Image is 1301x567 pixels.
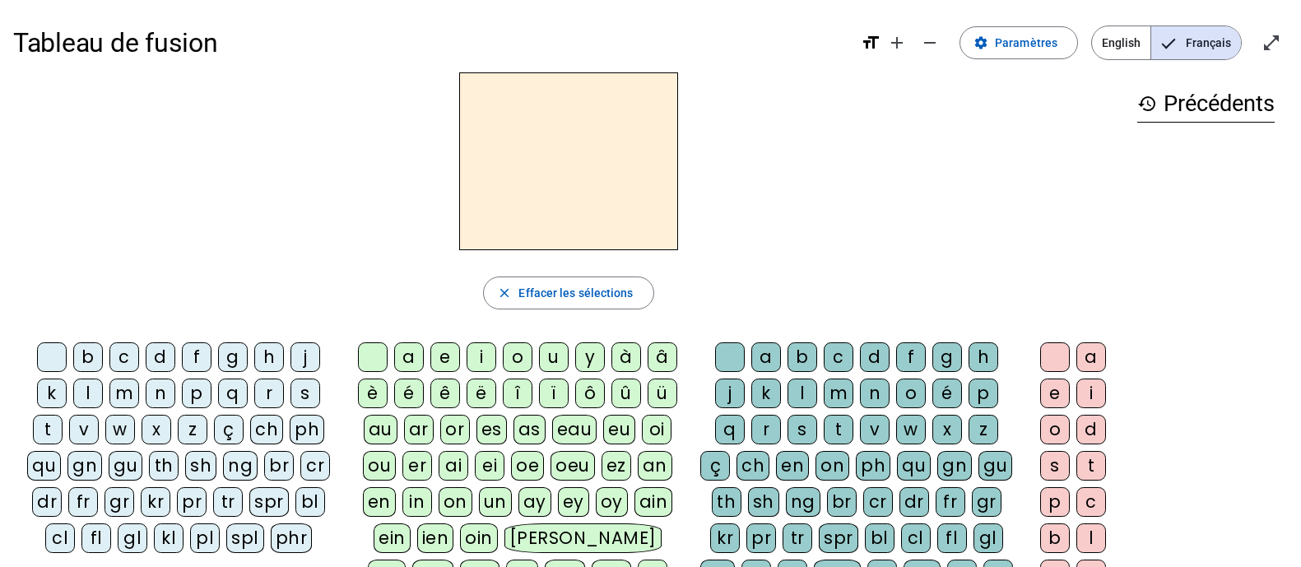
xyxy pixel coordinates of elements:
div: p [1040,487,1070,517]
div: ou [363,451,396,481]
div: dr [32,487,62,517]
div: oe [511,451,544,481]
div: sh [748,487,779,517]
div: c [109,342,139,372]
div: gn [67,451,102,481]
div: gu [109,451,142,481]
div: ï [539,379,569,408]
div: eu [603,415,635,444]
div: en [363,487,396,517]
div: spr [819,523,858,553]
div: oeu [551,451,595,481]
button: Diminuer la taille de la police [913,26,946,59]
mat-icon: close [497,286,512,300]
div: ô [575,379,605,408]
div: d [1076,415,1106,444]
div: k [751,379,781,408]
div: cl [901,523,931,553]
div: h [969,342,998,372]
div: l [73,379,103,408]
div: oy [596,487,628,517]
div: gl [973,523,1003,553]
div: e [1040,379,1070,408]
div: è [358,379,388,408]
div: gl [118,523,147,553]
div: gr [972,487,1001,517]
div: m [109,379,139,408]
div: br [827,487,857,517]
h3: Précédents [1137,86,1275,123]
div: r [751,415,781,444]
div: é [932,379,962,408]
div: fl [81,523,111,553]
div: th [149,451,179,481]
div: kr [710,523,740,553]
div: cr [863,487,893,517]
div: ç [700,451,730,481]
div: on [815,451,849,481]
div: s [788,415,817,444]
div: o [503,342,532,372]
div: ç [214,415,244,444]
div: pr [177,487,207,517]
div: eau [552,415,597,444]
div: c [824,342,853,372]
div: b [1040,523,1070,553]
div: b [788,342,817,372]
div: p [182,379,211,408]
div: s [290,379,320,408]
div: q [715,415,745,444]
div: ph [856,451,890,481]
div: tr [213,487,243,517]
div: z [969,415,998,444]
div: kl [154,523,184,553]
div: w [105,415,135,444]
div: ph [290,415,324,444]
div: i [1076,379,1106,408]
div: b [73,342,103,372]
mat-icon: history [1137,94,1157,114]
span: English [1092,26,1150,59]
div: qu [897,451,931,481]
div: er [402,451,432,481]
div: ë [467,379,496,408]
div: x [142,415,171,444]
div: v [860,415,890,444]
div: ai [439,451,468,481]
mat-icon: format_size [861,33,880,53]
button: Entrer en plein écran [1255,26,1288,59]
div: au [364,415,397,444]
div: o [1040,415,1070,444]
div: t [33,415,63,444]
div: ar [404,415,434,444]
div: sh [185,451,216,481]
div: oi [642,415,671,444]
div: k [37,379,67,408]
div: ey [558,487,589,517]
mat-icon: remove [920,33,940,53]
div: z [178,415,207,444]
div: t [1076,451,1106,481]
div: [PERSON_NAME] [504,523,662,553]
div: à [611,342,641,372]
div: g [218,342,248,372]
button: Paramètres [959,26,1078,59]
div: j [290,342,320,372]
div: d [860,342,890,372]
div: y [575,342,605,372]
div: a [1076,342,1106,372]
div: x [932,415,962,444]
div: in [402,487,432,517]
span: Français [1151,26,1241,59]
div: s [1040,451,1070,481]
div: fr [936,487,965,517]
div: q [218,379,248,408]
div: h [254,342,284,372]
div: f [896,342,926,372]
div: fr [68,487,98,517]
div: j [715,379,745,408]
div: ei [475,451,504,481]
div: bl [865,523,894,553]
div: c [1076,487,1106,517]
div: br [264,451,294,481]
